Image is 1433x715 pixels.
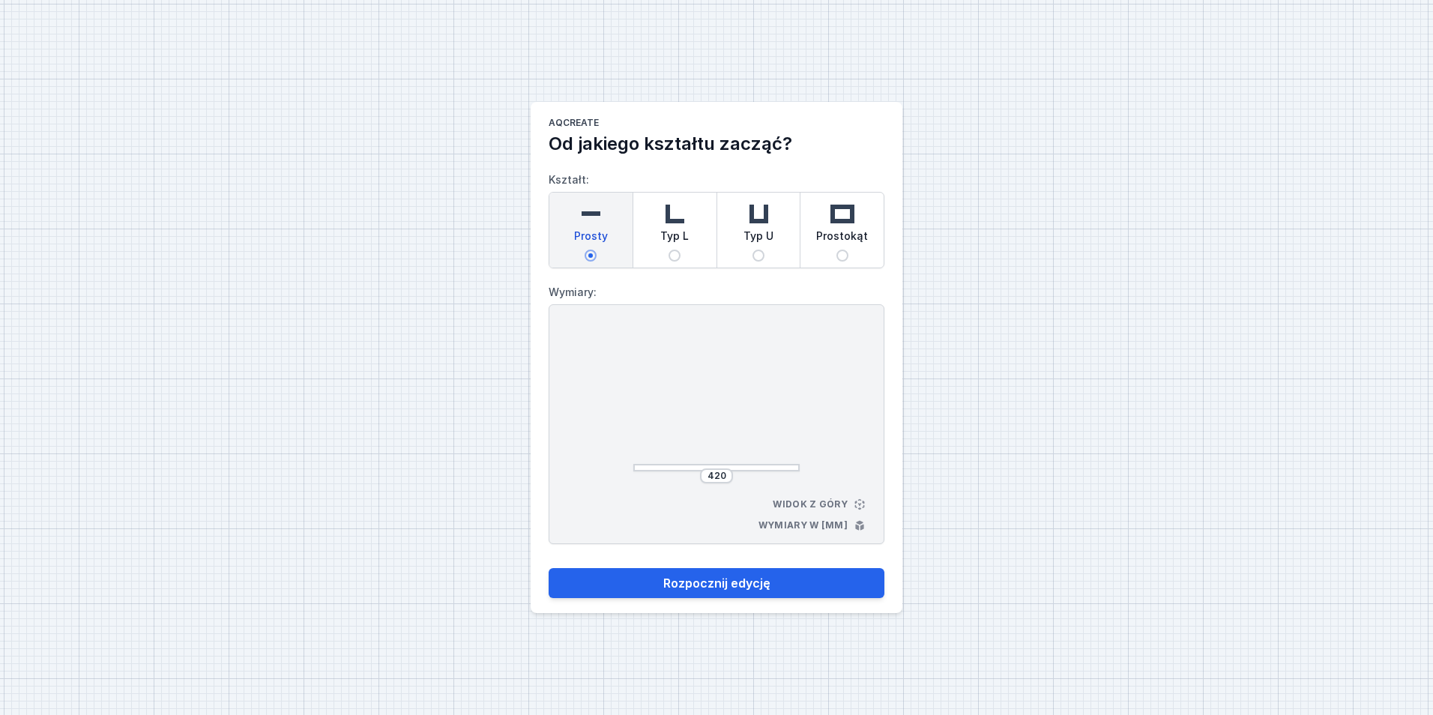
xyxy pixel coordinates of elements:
[836,250,848,262] input: Prostokąt
[549,168,884,268] label: Kształt:
[549,117,884,132] h1: AQcreate
[549,280,884,304] label: Wymiary:
[743,199,773,229] img: u-shaped.svg
[669,250,681,262] input: Typ L
[827,199,857,229] img: rectangle.svg
[816,229,868,250] span: Prostokąt
[752,250,764,262] input: Typ U
[549,132,884,156] h2: Od jakiego kształtu zacząć?
[743,229,773,250] span: Typ U
[549,568,884,598] button: Rozpocznij edycję
[705,470,728,482] input: Wymiar [mm]
[585,250,597,262] input: Prosty
[660,199,690,229] img: l-shaped.svg
[574,229,608,250] span: Prosty
[660,229,689,250] span: Typ L
[576,199,606,229] img: straight.svg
